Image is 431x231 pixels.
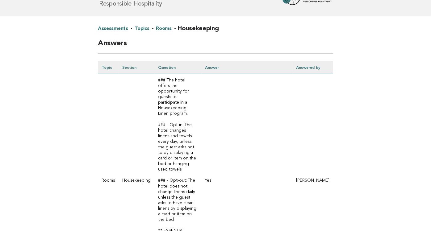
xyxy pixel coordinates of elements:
[201,61,292,74] th: Answer
[98,61,119,74] th: Topic
[135,24,149,34] a: Topics
[119,61,154,74] th: Section
[292,61,333,74] th: Answered by
[154,61,201,74] th: Question
[98,39,333,54] h2: Answers
[98,24,128,34] a: Assessments
[98,24,333,39] h2: · · · Housekeeping
[156,24,172,34] a: Rooms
